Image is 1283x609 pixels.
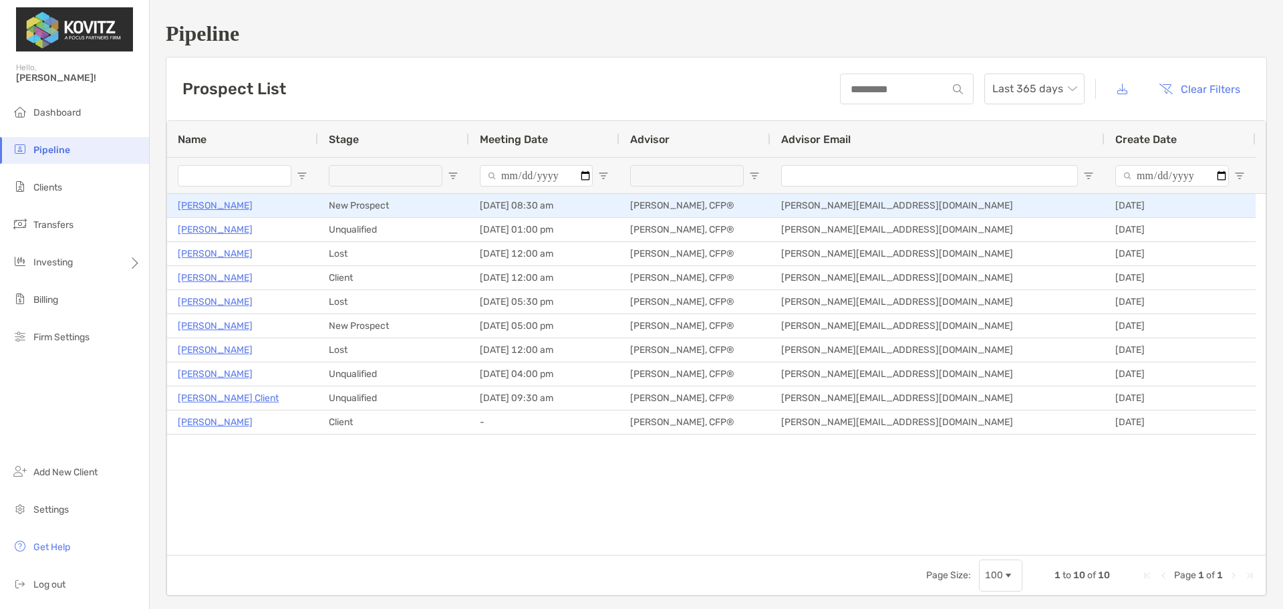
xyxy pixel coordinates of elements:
[33,144,70,156] span: Pipeline
[781,133,851,146] span: Advisor Email
[182,80,286,98] h3: Prospect List
[630,133,670,146] span: Advisor
[480,165,593,187] input: Meeting Date Filter Input
[178,245,253,262] a: [PERSON_NAME]
[619,218,770,241] div: [PERSON_NAME], CFP®
[469,242,619,265] div: [DATE] 12:00 am
[781,165,1078,187] input: Advisor Email Filter Input
[33,332,90,343] span: Firm Settings
[469,362,619,386] div: [DATE] 04:00 pm
[469,386,619,410] div: [DATE] 09:30 am
[16,5,133,53] img: Zoe Logo
[12,291,28,307] img: billing icon
[1105,266,1256,289] div: [DATE]
[178,165,291,187] input: Name Filter Input
[1206,570,1215,581] span: of
[318,194,469,217] div: New Prospect
[619,266,770,289] div: [PERSON_NAME], CFP®
[1105,338,1256,362] div: [DATE]
[1142,570,1153,581] div: First Page
[619,410,770,434] div: [PERSON_NAME], CFP®
[1244,570,1255,581] div: Last Page
[12,141,28,157] img: pipeline icon
[33,504,69,515] span: Settings
[619,242,770,265] div: [PERSON_NAME], CFP®
[33,182,62,193] span: Clients
[469,338,619,362] div: [DATE] 12:00 am
[979,560,1022,592] div: Page Size
[178,293,253,310] a: [PERSON_NAME]
[770,194,1105,217] div: [PERSON_NAME][EMAIL_ADDRESS][DOMAIN_NAME]
[1105,386,1256,410] div: [DATE]
[318,386,469,410] div: Unqualified
[1105,314,1256,338] div: [DATE]
[619,386,770,410] div: [PERSON_NAME], CFP®
[12,538,28,554] img: get-help icon
[12,463,28,479] img: add_new_client icon
[1115,165,1229,187] input: Create Date Filter Input
[1105,362,1256,386] div: [DATE]
[770,218,1105,241] div: [PERSON_NAME][EMAIL_ADDRESS][DOMAIN_NAME]
[469,410,619,434] div: -
[178,133,206,146] span: Name
[33,294,58,306] span: Billing
[953,84,963,94] img: input icon
[480,133,548,146] span: Meeting Date
[926,570,971,581] div: Page Size:
[1115,133,1177,146] span: Create Date
[1073,570,1085,581] span: 10
[469,290,619,314] div: [DATE] 05:30 pm
[1105,194,1256,217] div: [DATE]
[33,219,74,231] span: Transfers
[178,390,279,406] a: [PERSON_NAME] Client
[33,579,65,590] span: Log out
[619,338,770,362] div: [PERSON_NAME], CFP®
[770,362,1105,386] div: [PERSON_NAME][EMAIL_ADDRESS][DOMAIN_NAME]
[770,410,1105,434] div: [PERSON_NAME][EMAIL_ADDRESS][DOMAIN_NAME]
[1149,74,1250,104] button: Clear Filters
[985,570,1003,581] div: 100
[12,501,28,517] img: settings icon
[178,342,253,358] a: [PERSON_NAME]
[1083,170,1094,181] button: Open Filter Menu
[1234,170,1245,181] button: Open Filter Menu
[1105,218,1256,241] div: [DATE]
[329,133,359,146] span: Stage
[12,328,28,344] img: firm-settings icon
[12,178,28,195] img: clients icon
[1105,242,1256,265] div: [DATE]
[318,218,469,241] div: Unqualified
[33,257,73,268] span: Investing
[469,266,619,289] div: [DATE] 12:00 am
[16,72,141,84] span: [PERSON_NAME]!
[1198,570,1204,581] span: 1
[598,170,609,181] button: Open Filter Menu
[12,576,28,592] img: logout icon
[619,362,770,386] div: [PERSON_NAME], CFP®
[770,242,1105,265] div: [PERSON_NAME][EMAIL_ADDRESS][DOMAIN_NAME]
[318,266,469,289] div: Client
[469,194,619,217] div: [DATE] 08:30 am
[178,269,253,286] a: [PERSON_NAME]
[992,74,1077,104] span: Last 365 days
[12,104,28,120] img: dashboard icon
[178,197,253,214] a: [PERSON_NAME]
[178,221,253,238] a: [PERSON_NAME]
[318,290,469,314] div: Lost
[1087,570,1096,581] span: of
[1105,410,1256,434] div: [DATE]
[1098,570,1110,581] span: 10
[318,410,469,434] div: Client
[619,290,770,314] div: [PERSON_NAME], CFP®
[33,107,81,118] span: Dashboard
[12,216,28,232] img: transfers icon
[1174,570,1196,581] span: Page
[770,290,1105,314] div: [PERSON_NAME][EMAIL_ADDRESS][DOMAIN_NAME]
[178,366,253,382] a: [PERSON_NAME]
